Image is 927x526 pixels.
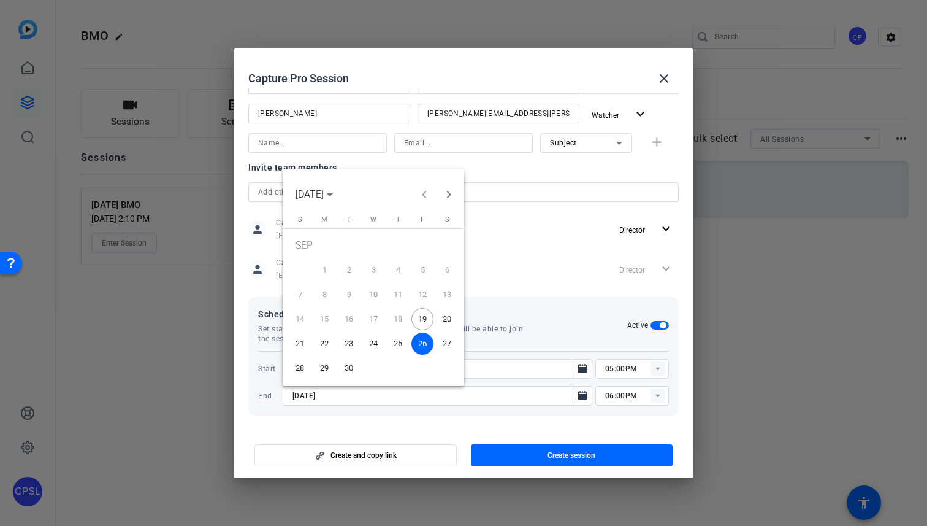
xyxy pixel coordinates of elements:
[288,233,459,258] td: SEP
[386,258,410,282] button: September 4, 2025
[411,284,433,306] span: 12
[289,357,311,379] span: 28
[312,258,337,282] button: September 1, 2025
[338,259,360,281] span: 2
[288,331,312,356] button: September 21, 2025
[361,282,386,307] button: September 10, 2025
[312,282,337,307] button: September 8, 2025
[387,333,409,355] span: 25
[296,188,324,200] span: [DATE]
[289,308,311,330] span: 14
[321,215,327,223] span: M
[421,215,424,223] span: F
[338,333,360,355] span: 23
[411,308,433,330] span: 19
[338,308,360,330] span: 16
[410,307,435,331] button: September 19, 2025
[436,333,458,355] span: 27
[337,258,361,282] button: September 2, 2025
[387,259,409,281] span: 4
[289,333,311,355] span: 21
[313,284,335,306] span: 8
[288,356,312,381] button: September 28, 2025
[411,333,433,355] span: 26
[410,282,435,307] button: September 12, 2025
[312,356,337,381] button: September 29, 2025
[362,333,384,355] span: 24
[361,331,386,356] button: September 24, 2025
[313,308,335,330] span: 15
[337,282,361,307] button: September 9, 2025
[435,307,459,331] button: September 20, 2025
[410,331,435,356] button: September 26, 2025
[386,331,410,356] button: September 25, 2025
[436,259,458,281] span: 6
[298,215,302,223] span: S
[436,284,458,306] span: 13
[337,331,361,356] button: September 23, 2025
[347,215,351,223] span: T
[361,258,386,282] button: September 3, 2025
[411,259,433,281] span: 5
[313,357,335,379] span: 29
[338,284,360,306] span: 9
[361,307,386,331] button: September 17, 2025
[337,307,361,331] button: September 16, 2025
[437,182,461,207] button: Next month
[435,258,459,282] button: September 6, 2025
[386,282,410,307] button: September 11, 2025
[436,308,458,330] span: 20
[337,356,361,381] button: September 30, 2025
[289,284,311,306] span: 7
[338,357,360,379] span: 30
[410,258,435,282] button: September 5, 2025
[312,307,337,331] button: September 15, 2025
[445,215,449,223] span: S
[387,284,409,306] span: 11
[386,307,410,331] button: September 18, 2025
[288,307,312,331] button: September 14, 2025
[435,331,459,356] button: September 27, 2025
[362,259,384,281] span: 3
[291,184,338,206] button: Choose month and year
[288,282,312,307] button: September 7, 2025
[312,331,337,356] button: September 22, 2025
[313,333,335,355] span: 22
[396,215,400,223] span: T
[362,308,384,330] span: 17
[313,259,335,281] span: 1
[362,284,384,306] span: 10
[387,308,409,330] span: 18
[435,282,459,307] button: September 13, 2025
[370,215,376,223] span: W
